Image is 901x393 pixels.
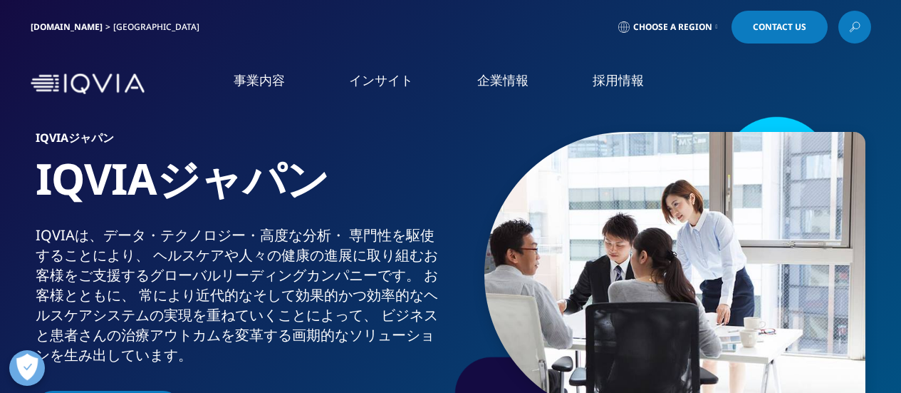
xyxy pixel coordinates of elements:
[633,21,712,33] span: Choose a Region
[36,152,445,225] h1: IQVIAジャパン
[593,71,644,89] a: 採用情報
[113,21,205,33] div: [GEOGRAPHIC_DATA]
[731,11,828,44] a: Contact Us
[36,225,445,365] div: IQVIAは、​データ・​テクノロジー・​高度な​分析・​ 専門性を​駆使する​ことに​より、​ ヘルスケアや​人々の​健康の​進展に​取り組む​お客様を​ご支援​する​グローバル​リーディング...
[234,71,285,89] a: 事業内容
[36,132,445,152] h6: IQVIAジャパン
[150,50,871,118] nav: Primary
[477,71,528,89] a: 企業情報
[31,21,103,33] a: [DOMAIN_NAME]
[9,350,45,386] button: 優先設定センターを開く
[349,71,413,89] a: インサイト
[753,23,806,31] span: Contact Us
